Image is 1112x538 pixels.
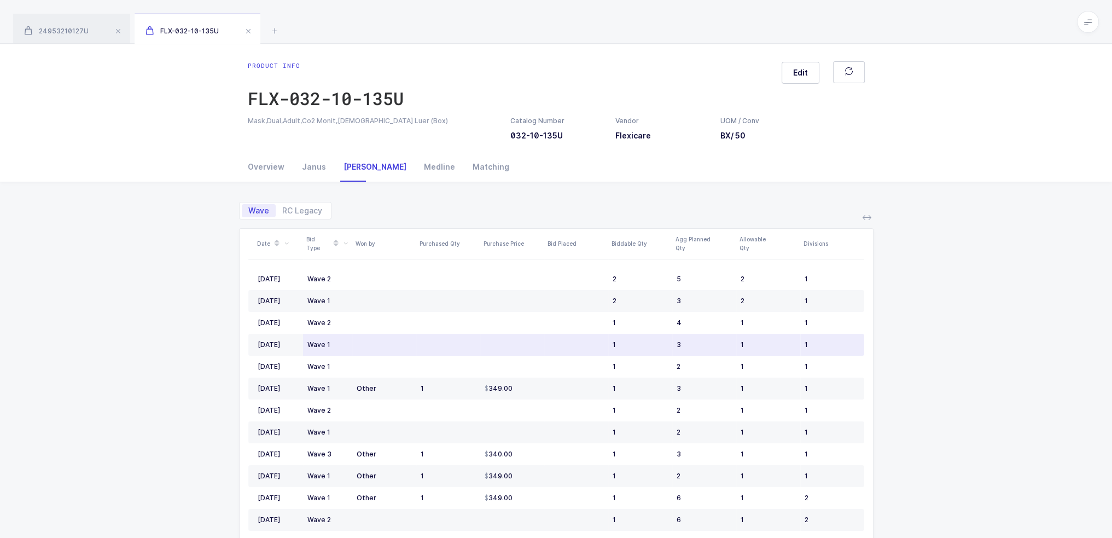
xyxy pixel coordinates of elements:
div: Won by [356,239,413,248]
div: 1 [805,406,855,415]
div: 349.00 [485,472,513,481]
div: 4 [677,319,732,327]
div: 1 [805,340,855,349]
div: 1 [421,384,424,393]
div: 1 [741,472,796,481]
div: 3 [677,340,732,349]
div: 1 [613,340,668,349]
div: 2 [613,275,668,284]
div: 3 [677,297,732,305]
div: 5 [677,275,732,284]
div: 1 [741,340,796,349]
div: [DATE] [258,406,299,415]
div: Wave 1 [307,297,348,305]
div: [PERSON_NAME] [335,152,415,182]
div: 1 [613,450,668,459]
div: Biddable Qty [612,239,669,248]
div: [DATE] [258,428,299,437]
span: Wave [248,207,269,215]
div: 1 [613,428,668,437]
div: UOM / Conv [720,116,760,126]
div: 2 [805,516,855,524]
div: 349.00 [485,384,513,393]
div: 1 [741,428,796,437]
div: 1 [741,450,796,459]
h3: BX [720,130,760,141]
div: Allowable Qty [740,235,797,252]
div: Divisions [804,239,861,248]
div: Wave 1 [307,428,348,437]
div: 1 [805,275,855,284]
div: 1 [741,494,796,502]
div: 1 [741,516,796,524]
div: 349.00 [485,494,513,502]
div: [DATE] [258,340,299,349]
div: Purchased Qty [420,239,477,248]
button: Edit [782,62,819,84]
div: [DATE] [258,472,299,481]
div: Bid Type [306,234,349,253]
div: 1 [613,362,668,371]
div: 2 [741,275,796,284]
div: Wave 2 [307,319,348,327]
div: 1 [805,450,855,459]
div: 1 [741,384,796,393]
div: Wave 1 [307,494,348,502]
span: Edit [793,67,808,78]
div: Medline [415,152,464,182]
div: Bid Placed [548,239,605,248]
div: 1 [613,384,668,393]
div: Wave 1 [307,384,348,393]
div: 2 [805,494,855,502]
div: [DATE] [258,319,299,327]
span: FLX-032-10-135U [145,27,219,35]
div: [DATE] [258,450,299,459]
div: 1 [805,297,855,305]
div: 6 [677,516,732,524]
div: 2 [677,428,732,437]
div: [DATE] [258,516,299,524]
div: 1 [805,319,855,327]
div: 2 [677,472,732,481]
span: 24953210127U [24,27,89,35]
div: Vendor [615,116,707,126]
div: 2 [677,362,732,371]
div: Wave 2 [307,406,348,415]
div: Matching [464,152,509,182]
div: 2 [613,297,668,305]
div: Wave 2 [307,516,348,524]
div: Overview [248,152,293,182]
div: 1 [421,450,424,459]
h3: Flexicare [615,130,707,141]
span: / 50 [731,131,746,140]
div: Agg Planned Qty [676,235,733,252]
div: Other [357,494,376,502]
div: 1 [741,319,796,327]
div: [DATE] [258,494,299,502]
div: Other [357,450,376,459]
div: Date [257,234,300,253]
div: [DATE] [258,275,299,284]
div: 1 [805,472,855,481]
div: Other [357,384,376,393]
div: [DATE] [258,384,299,393]
div: 1 [421,472,424,481]
div: 2 [677,406,732,415]
div: 340.00 [485,450,513,459]
div: 3 [677,450,732,459]
div: 1 [613,472,668,481]
div: Wave 1 [307,340,348,349]
div: Purchase Price [484,239,541,248]
div: 1 [421,494,424,502]
div: 1 [805,384,855,393]
div: Wave 2 [307,275,348,284]
div: Wave 3 [307,450,348,459]
div: Wave 1 [307,472,348,481]
div: 1 [613,319,668,327]
span: RC Legacy [282,207,322,215]
div: Mask,Dual,Adult,Co2 Monit,[DEMOGRAPHIC_DATA] Luer (Box) [248,116,497,126]
div: 1 [741,406,796,415]
div: Janus [293,152,335,182]
div: 1 [805,428,855,437]
div: Product info [248,61,404,70]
